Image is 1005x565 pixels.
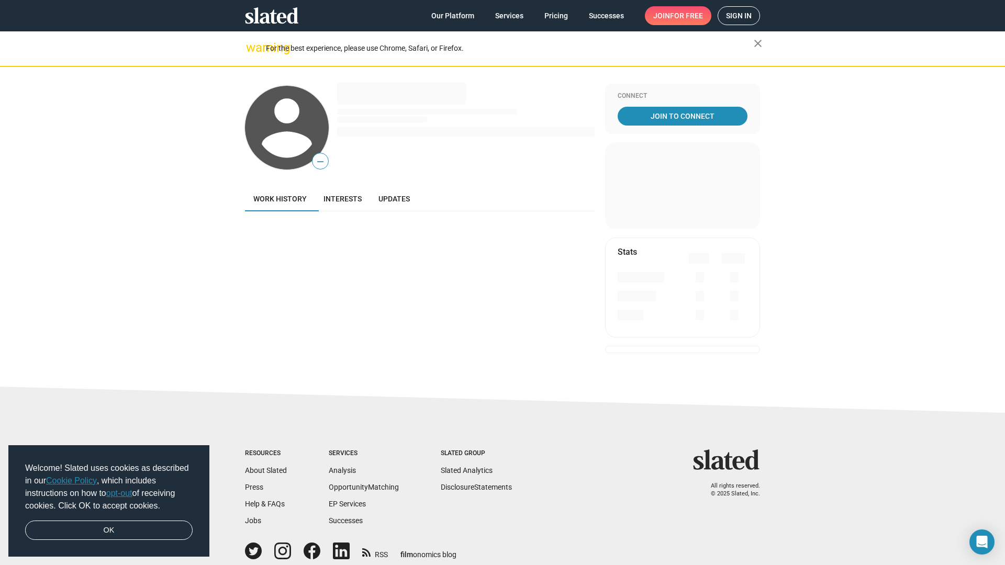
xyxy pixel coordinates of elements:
[618,246,637,257] mat-card-title: Stats
[323,195,362,203] span: Interests
[253,195,307,203] span: Work history
[536,6,576,25] a: Pricing
[329,449,399,458] div: Services
[315,186,370,211] a: Interests
[245,466,287,474] a: About Slated
[362,544,388,560] a: RSS
[370,186,418,211] a: Updates
[589,6,624,25] span: Successes
[245,186,315,211] a: Work history
[25,462,193,512] span: Welcome! Slated uses cookies as described in our , which includes instructions on how to of recei...
[266,41,754,55] div: For the best experience, please use Chrome, Safari, or Firefox.
[580,6,632,25] a: Successes
[329,483,399,491] a: OpportunityMatching
[700,482,760,498] p: All rights reserved. © 2025 Slated, Inc.
[312,155,328,168] span: —
[245,500,285,508] a: Help & FAQs
[441,466,493,474] a: Slated Analytics
[400,550,413,559] span: film
[670,6,703,25] span: for free
[400,541,456,560] a: filmonomics blog
[653,6,703,25] span: Join
[329,500,366,508] a: EP Services
[423,6,483,25] a: Our Platform
[726,7,752,25] span: Sign in
[106,489,132,498] a: opt-out
[618,107,747,126] a: Join To Connect
[25,521,193,540] a: dismiss cookie message
[441,483,512,491] a: DisclosureStatements
[245,449,287,458] div: Resources
[246,41,259,54] mat-icon: warning
[245,516,261,525] a: Jobs
[8,445,209,557] div: cookieconsent
[620,107,745,126] span: Join To Connect
[544,6,568,25] span: Pricing
[718,6,760,25] a: Sign in
[329,466,356,474] a: Analysis
[329,516,363,525] a: Successes
[431,6,474,25] span: Our Platform
[645,6,711,25] a: Joinfor free
[46,476,97,485] a: Cookie Policy
[495,6,523,25] span: Services
[618,92,747,100] div: Connect
[378,195,410,203] span: Updates
[245,483,263,491] a: Press
[441,449,512,458] div: Slated Group
[752,37,764,50] mat-icon: close
[487,6,532,25] a: Services
[969,529,995,555] div: Open Intercom Messenger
